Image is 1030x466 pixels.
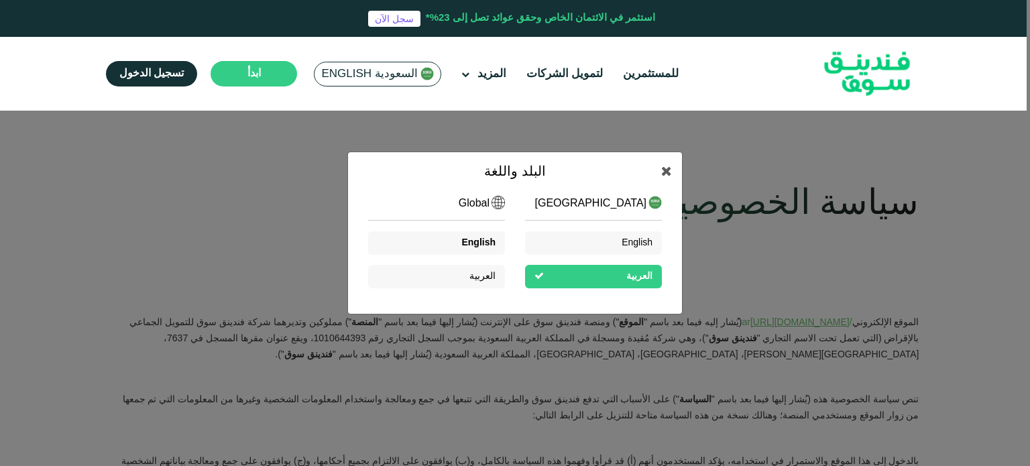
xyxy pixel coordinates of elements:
[368,11,420,27] a: سجل الآن
[119,68,184,78] span: تسجيل الدخول
[420,67,434,80] img: SA Flag
[523,63,607,85] a: لتمويل الشركات
[459,196,490,212] span: Global
[469,272,496,281] span: العربية
[477,68,506,80] span: المزيد
[801,40,933,108] img: Logo
[648,196,662,209] img: SA Flag
[626,272,652,281] span: العربية
[106,61,197,86] a: تسجيل الدخول
[247,68,261,78] span: ابدأ
[321,66,417,82] span: السعودية English
[368,162,662,182] div: البلد واللغة
[622,238,652,247] span: English
[620,63,682,85] a: للمستثمرين
[426,11,655,26] div: استثمر في الائتمان الخاص وحقق عوائد تصل إلى 23%*
[461,238,496,247] span: English
[534,196,646,212] span: [GEOGRAPHIC_DATA]
[492,196,505,209] img: SA Flag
